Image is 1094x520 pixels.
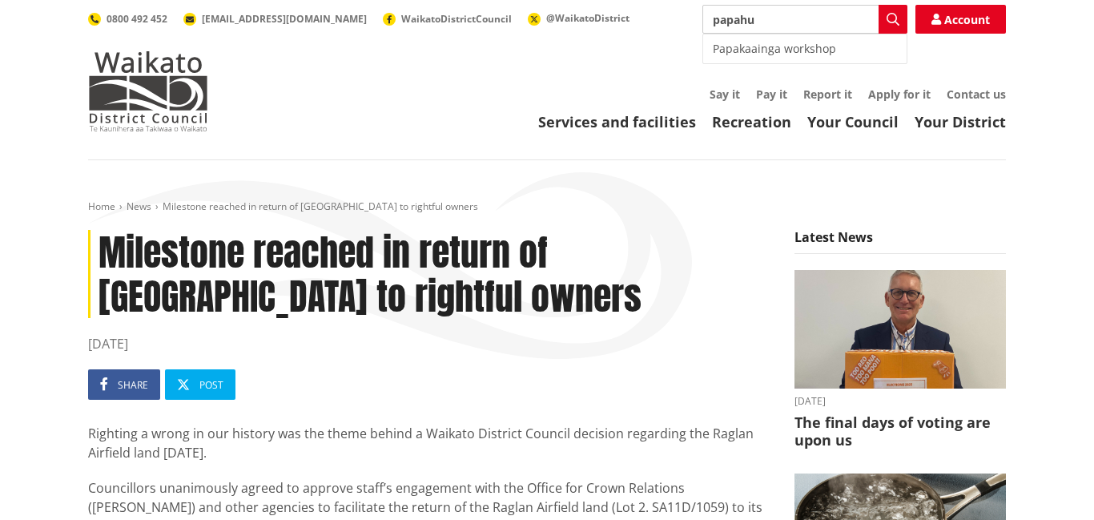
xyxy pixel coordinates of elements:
a: Recreation [712,112,791,131]
a: [DATE] The final days of voting are upon us [794,270,1006,449]
time: [DATE] [794,397,1006,406]
a: News [127,200,151,213]
a: Services and facilities [538,112,696,131]
h1: Milestone reached in return of [GEOGRAPHIC_DATA] to rightful owners [88,230,770,318]
a: Account [915,5,1006,34]
a: Report it [803,87,852,102]
p: Righting a wrong in our history was the theme behind a Waikato District Council decision regardin... [88,424,770,462]
a: Your Council [807,112,899,131]
span: WaikatoDistrictCouncil [401,12,512,26]
a: [EMAIL_ADDRESS][DOMAIN_NAME] [183,12,367,26]
span: [EMAIL_ADDRESS][DOMAIN_NAME] [202,12,367,26]
span: 0800 492 452 [107,12,167,26]
a: Post [165,369,235,400]
a: Share [88,369,160,400]
span: @WaikatoDistrict [546,11,629,25]
a: Apply for it [868,87,931,102]
h5: Latest News [794,230,1006,254]
a: 0800 492 452 [88,12,167,26]
h3: The final days of voting are upon us [794,414,1006,449]
a: Pay it [756,87,787,102]
img: Waikato District Council - Te Kaunihera aa Takiwaa o Waikato [88,51,208,131]
a: Your District [915,112,1006,131]
a: WaikatoDistrictCouncil [383,12,512,26]
span: Share [118,378,148,392]
a: Home [88,200,115,213]
a: Contact us [947,87,1006,102]
img: Craig Hobbs editorial elections [794,270,1006,389]
span: Post [199,378,223,392]
time: [DATE] [88,334,770,353]
a: @WaikatoDistrict [528,11,629,25]
div: Papakaainga workshop [703,34,907,63]
span: Milestone reached in return of [GEOGRAPHIC_DATA] to rightful owners [163,200,478,213]
nav: breadcrumb [88,200,1006,214]
input: Search input [702,5,907,34]
a: Say it [710,87,740,102]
